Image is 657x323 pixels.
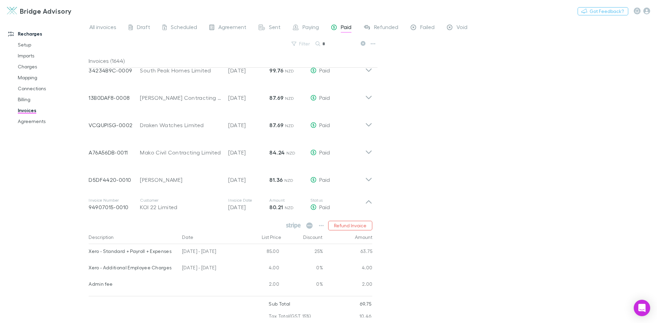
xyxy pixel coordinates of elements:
[11,94,92,105] a: Billing
[456,24,467,32] span: Void
[20,7,72,15] h3: Bridge Advisory
[241,244,282,260] div: 85.00
[241,277,282,293] div: 2.00
[11,50,92,61] a: Imports
[269,298,290,310] p: Sub Total
[285,68,294,73] span: NZD
[89,66,140,75] p: 34234B9C-0009
[302,24,319,32] span: Paying
[3,3,76,19] a: Bridge Advisory
[328,221,372,230] button: Refund Invoice
[228,148,269,157] p: [DATE]
[319,176,330,183] span: Paid
[89,203,140,211] p: 94907015-0010
[269,94,283,101] strong: 87.69
[83,163,378,191] div: D5DF4420-0010[PERSON_NAME][DATE]81.36 NZDPaid
[319,122,330,128] span: Paid
[285,205,294,210] span: NZD
[323,277,373,293] div: 2.00
[269,204,283,211] strong: 80.21
[284,178,294,183] span: NZD
[11,116,92,127] a: Agreements
[83,81,378,109] div: 13B0DAF8-0008[PERSON_NAME] Contracting Limited[DATE]87.69 NZDPaid
[171,24,197,32] span: Scheduled
[83,136,378,163] div: A76A56DB-0011Mako Civil Contracting Limited[DATE]84.24 NZDPaid
[269,198,310,203] p: Amount
[420,24,435,32] span: Failed
[360,298,372,310] p: 69.75
[282,277,323,293] div: 0%
[83,109,378,136] div: VCQUPISG-0002Draken Watches Limited[DATE]87.69 NZDPaid
[228,176,269,184] p: [DATE]
[269,67,283,74] strong: 99.76
[269,149,285,156] strong: 84.24
[89,121,140,129] p: VCQUPISG-0002
[89,148,140,157] p: A76A56DB-0011
[89,198,140,203] p: Invoice Number
[578,7,628,15] button: Got Feedback?
[228,203,269,211] p: [DATE]
[89,24,116,32] span: All invoices
[319,149,330,156] span: Paid
[341,24,351,32] span: Paid
[241,260,282,277] div: 4.00
[285,96,294,101] span: NZD
[288,40,314,48] button: Filter
[269,122,283,129] strong: 87.69
[89,94,140,102] p: 13B0DAF8-0008
[140,203,221,211] div: KOI 22 Limited
[7,7,17,15] img: Bridge Advisory's Logo
[11,105,92,116] a: Invoices
[11,83,92,94] a: Connections
[11,39,92,50] a: Setup
[282,260,323,277] div: 0%
[228,121,269,129] p: [DATE]
[634,300,650,316] div: Open Intercom Messenger
[140,176,221,184] div: [PERSON_NAME]
[140,66,221,75] div: South Peak Homes Limited
[1,28,92,39] a: Recharges
[218,24,246,32] span: Agreement
[140,121,221,129] div: Draken Watches Limited
[319,204,330,210] span: Paid
[89,260,177,275] div: Xero - Additional Employee Charges
[319,94,330,101] span: Paid
[11,72,92,83] a: Mapping
[140,148,221,157] div: Mako Civil Contracting Limited
[179,260,241,277] div: [DATE] - [DATE]
[319,67,330,73] span: Paid
[228,198,269,203] p: Invoice Date
[228,66,269,75] p: [DATE]
[89,176,140,184] p: D5DF4420-0010
[140,94,221,102] div: [PERSON_NAME] Contracting Limited
[323,244,373,260] div: 63.75
[282,244,323,260] div: 25%
[286,150,296,156] span: NZD
[11,61,92,72] a: Charges
[140,198,221,203] p: Customer
[310,198,365,203] p: Status
[179,244,241,260] div: [DATE] - [DATE]
[374,24,398,32] span: Refunded
[323,260,373,277] div: 4.00
[83,54,378,81] div: 34234B9C-0009South Peak Homes Limited[DATE]99.76 NZDPaid
[89,277,177,291] div: Admin fee
[269,24,281,32] span: Sent
[359,310,372,322] p: 10.46
[228,94,269,102] p: [DATE]
[269,176,283,183] strong: 81.36
[137,24,150,32] span: Draft
[89,244,177,258] div: Xero - Standard + Payroll + Expenses
[285,123,294,128] span: NZD
[83,191,378,218] div: Invoice Number94907015-0010CustomerKOI 22 LimitedInvoice Date[DATE]Amount80.21 NZDStatusPaid
[269,310,311,322] p: Tax Total (GST 15%)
